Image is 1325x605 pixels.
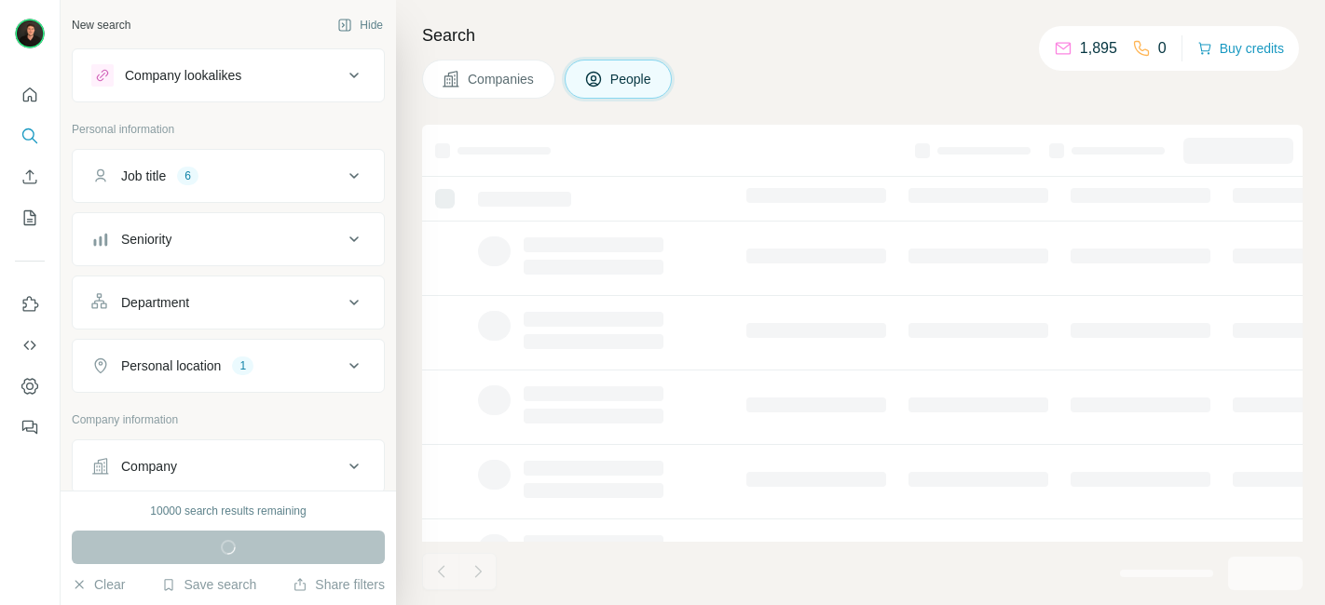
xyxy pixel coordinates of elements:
button: Quick start [15,78,45,112]
p: Personal information [72,121,385,138]
button: Company lookalikes [73,53,384,98]
button: Hide [324,11,396,39]
p: Company information [72,411,385,428]
button: Save search [161,575,256,594]
button: Enrich CSV [15,160,45,194]
button: Buy credits [1197,35,1284,61]
span: People [610,70,653,88]
img: Avatar [15,19,45,48]
button: Job title6 [73,154,384,198]
span: Companies [468,70,536,88]
div: Personal location [121,356,221,375]
button: Feedback [15,410,45,444]
div: Department [121,293,189,312]
button: Company [73,444,384,489]
p: 0 [1158,37,1167,60]
button: Use Surfe API [15,329,45,362]
button: Dashboard [15,370,45,403]
button: Use Surfe on LinkedIn [15,288,45,321]
button: Department [73,280,384,325]
button: Personal location1 [73,343,384,388]
button: Search [15,119,45,153]
div: Job title [121,167,166,185]
div: Company [121,457,177,476]
div: 6 [177,168,198,184]
button: Seniority [73,217,384,262]
button: My lists [15,201,45,235]
div: New search [72,17,130,34]
div: 10000 search results remaining [150,503,306,519]
p: 1,895 [1080,37,1117,60]
button: Clear [72,575,125,594]
div: 1 [232,357,253,374]
div: Company lookalikes [125,66,241,85]
div: Seniority [121,230,171,249]
h4: Search [422,22,1303,48]
button: Share filters [293,575,385,594]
